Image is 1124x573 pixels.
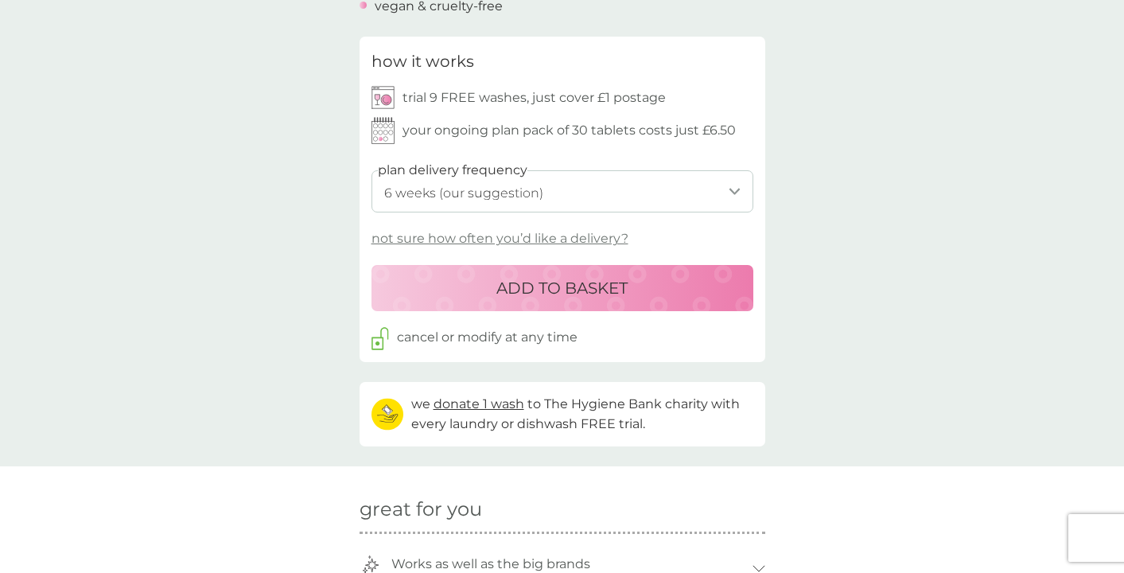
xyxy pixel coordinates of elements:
[371,49,474,74] h3: how it works
[403,120,736,141] p: your ongoing plan pack of 30 tablets costs just £6.50
[378,160,527,181] label: plan delivery frequency
[434,396,524,411] span: donate 1 wash
[403,88,666,108] p: trial 9 FREE washes, just cover £1 postage
[360,498,765,521] h2: great for you
[371,265,753,311] button: ADD TO BASKET
[411,394,753,435] p: we to The Hygiene Bank charity with every laundry or dishwash FREE trial.
[371,228,628,249] p: not sure how often you’d like a delivery?
[496,275,628,301] p: ADD TO BASKET
[397,327,578,348] p: cancel or modify at any time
